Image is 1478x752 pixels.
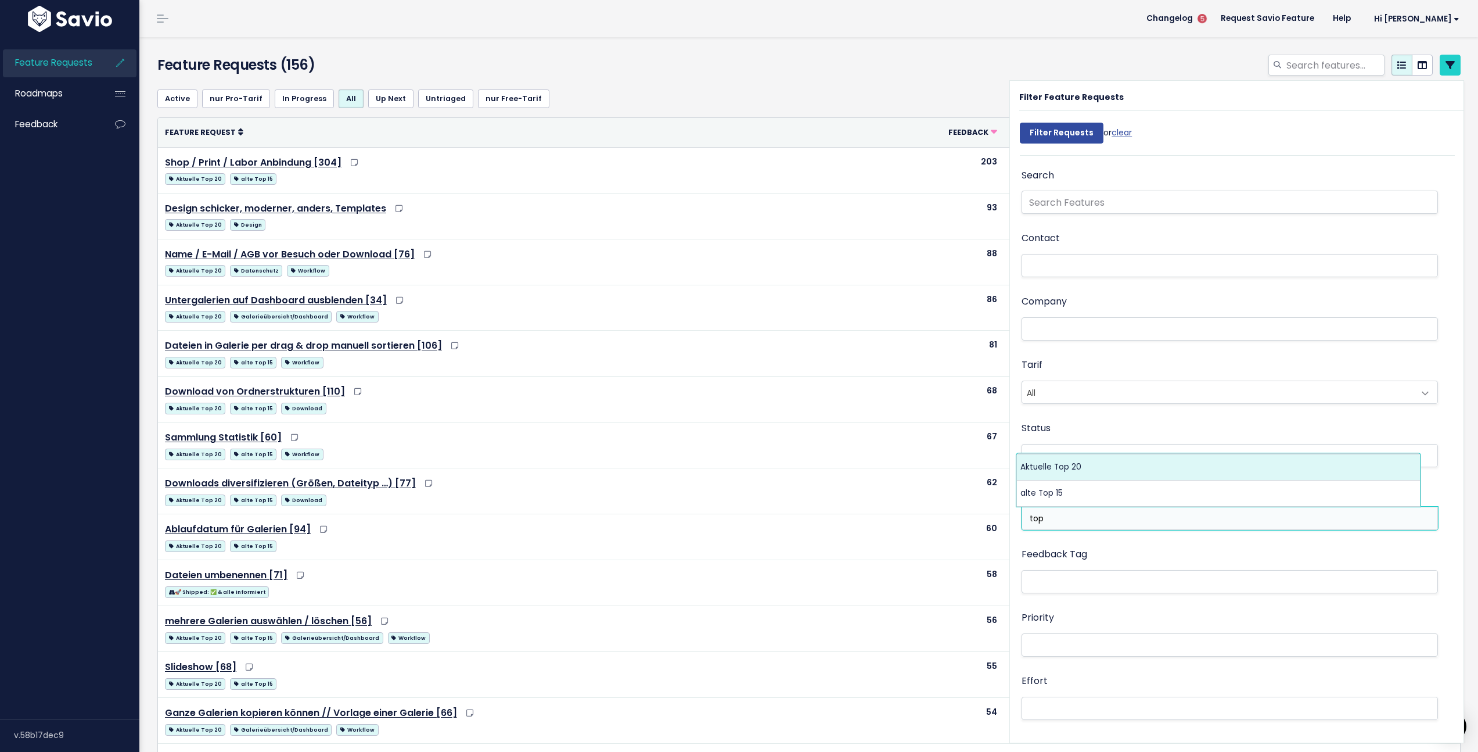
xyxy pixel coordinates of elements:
label: Effort [1022,673,1048,690]
span: alte Top 15 [230,678,276,690]
td: [DATE] [1004,285,1144,331]
a: nur Free-Tarif [478,89,549,108]
a: mehrere Galerien auswählen / löschen [56] [165,614,372,628]
td: 54 [894,698,1005,744]
span: Aktuelle Top 20 [165,311,225,323]
span: Feedback [948,127,988,137]
a: alte Top 15 [230,492,276,507]
span: Feature Request [165,127,236,137]
a: alte Top 15 [230,446,276,461]
span: Aktuelle Top 20 [165,219,225,231]
span: Aktuelle Top 20 [165,173,225,185]
input: Filter Requests [1020,123,1103,144]
a: Active [157,89,197,108]
span: Hi [PERSON_NAME] [1374,15,1459,23]
td: [DATE] [1004,193,1144,239]
a: Aktuelle Top 20 [165,400,225,415]
a: Ganze Galerien kopieren können // Vorlage einer Galerie [66] [165,706,457,719]
td: [DATE] [1004,422,1144,468]
span: Aktuelle Top 20 [165,265,225,277]
a: Shop / Print / Labor Anbindung [304] [165,156,341,169]
span: Feedback [15,118,57,130]
td: [DATE] [1004,239,1144,285]
label: Tarif [1022,357,1042,374]
td: 81 [894,331,1005,377]
a: Feature Request [165,126,243,138]
li: alte Top 15 [1017,481,1421,506]
span: Datenschutz [230,265,282,277]
li: Aktuelle Top 20 [1017,454,1421,481]
a: Design schicker, moderner, anders, Templates [165,202,386,215]
td: [DATE] [1004,560,1144,606]
a: 🚀 Shipped: ✅ & alle informiert [165,584,269,599]
td: 56 [894,606,1005,652]
a: Workflow [281,354,323,369]
a: Datenschutz [230,263,282,277]
a: Hi [PERSON_NAME] [1360,10,1469,28]
a: In Progress [275,89,334,108]
a: Workflow [287,263,329,277]
span: Workflow [388,632,430,644]
a: Dateien in Galerie per drag & drop manuell sortieren [106] [165,339,442,352]
span: Workflow [336,311,378,323]
span: alte Top 15 [230,495,276,506]
a: Feature Requests [3,49,96,76]
label: Feedback Tag [1022,546,1087,563]
a: Up Next [368,89,413,108]
a: Workflow [388,630,430,644]
span: Roadmaps [15,87,63,99]
td: [DATE] [1004,514,1144,560]
td: [DATE] [1004,606,1144,652]
a: Aktuelle Top 20 [165,263,225,277]
a: Aktuelle Top 20 [165,309,225,323]
td: [DATE] [1004,652,1144,698]
a: Request Savio Feature [1211,10,1324,27]
a: Untriaged [418,89,473,108]
span: Aktuelle Top 20 [165,678,225,690]
td: 62 [894,468,1005,514]
span: Aktuelle Top 20 [165,495,225,506]
a: Feedback [3,111,96,138]
span: Feature Requests [15,56,92,69]
a: alte Top 15 [230,676,276,690]
span: Workflow [281,449,323,460]
span: alte Top 15 [230,540,276,552]
td: [DATE] [1004,377,1144,422]
span: Workflow [287,265,329,277]
td: 67 [894,422,1005,468]
span: Aktuelle Top 20 [165,540,225,552]
input: Search features... [1285,55,1384,76]
a: Aktuelle Top 20 [165,538,225,553]
span: Aktuelle Top 20 [165,403,225,414]
a: alte Top 15 [230,171,276,185]
td: [DATE] [1004,331,1144,377]
span: 5 [1197,14,1207,23]
img: logo-white.9d6f32f41409.svg [25,6,115,32]
a: Design [230,217,265,231]
a: clear [1112,127,1132,138]
label: Status [1022,420,1051,437]
span: 🚀 Shipped: ✅ & alle informiert [165,586,269,598]
span: alte Top 15 [230,403,276,414]
a: Sammlung Statistik [60] [165,431,282,444]
span: alte Top 15 [230,173,276,185]
div: or [1020,117,1132,155]
span: Workflow [281,357,323,368]
a: Aktuelle Top 20 [165,722,225,736]
strong: Filter Feature Requests [1019,91,1124,103]
a: Download [281,492,326,507]
a: Aktuelle Top 20 [165,171,225,185]
span: alte Top 15 [230,449,276,460]
a: All [339,89,364,108]
td: 86 [894,285,1005,331]
span: Galerieübersicht/Dashboard [230,311,332,323]
a: Download von Ordnerstrukturen [110] [165,385,345,398]
a: alte Top 15 [230,400,276,415]
a: Downloads diversifizieren (Größen, Dateityp …) [77] [165,477,416,490]
a: Aktuelle Top 20 [165,676,225,690]
span: All [1022,381,1414,403]
td: 93 [894,193,1005,239]
span: alte Top 15 [230,632,276,644]
label: Priority [1022,610,1054,626]
h4: Feature Requests (156) [157,55,580,76]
